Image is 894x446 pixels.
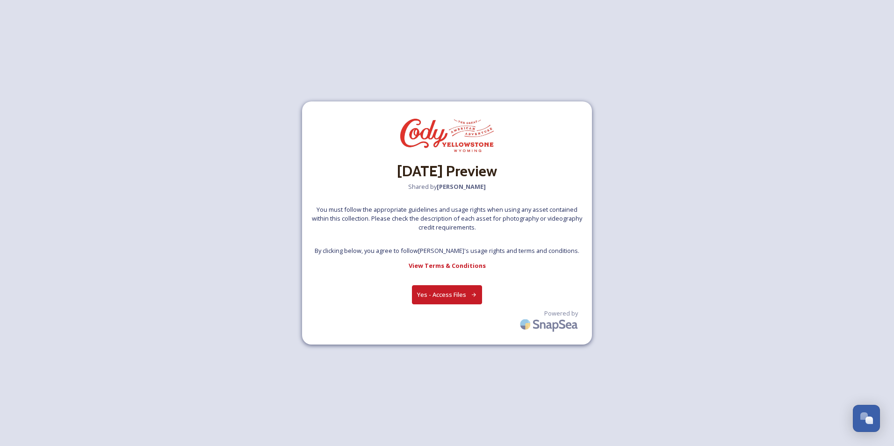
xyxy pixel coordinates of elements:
[409,260,486,271] a: View Terms & Conditions
[437,182,486,191] strong: [PERSON_NAME]
[400,111,494,160] img: Park_County_Travel_Council_Park_County_Travel_Council_Unveils_Ne.jpg
[544,309,578,318] span: Powered by
[409,261,486,270] strong: View Terms & Conditions
[408,182,486,191] span: Shared by
[853,405,880,432] button: Open Chat
[397,160,497,182] h2: [DATE] Preview
[311,205,583,232] span: You must follow the appropriate guidelines and usage rights when using any asset contained within...
[517,313,583,335] img: SnapSea Logo
[315,246,579,255] span: By clicking below, you agree to follow [PERSON_NAME] 's usage rights and terms and conditions.
[412,285,482,304] button: Yes - Access Files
